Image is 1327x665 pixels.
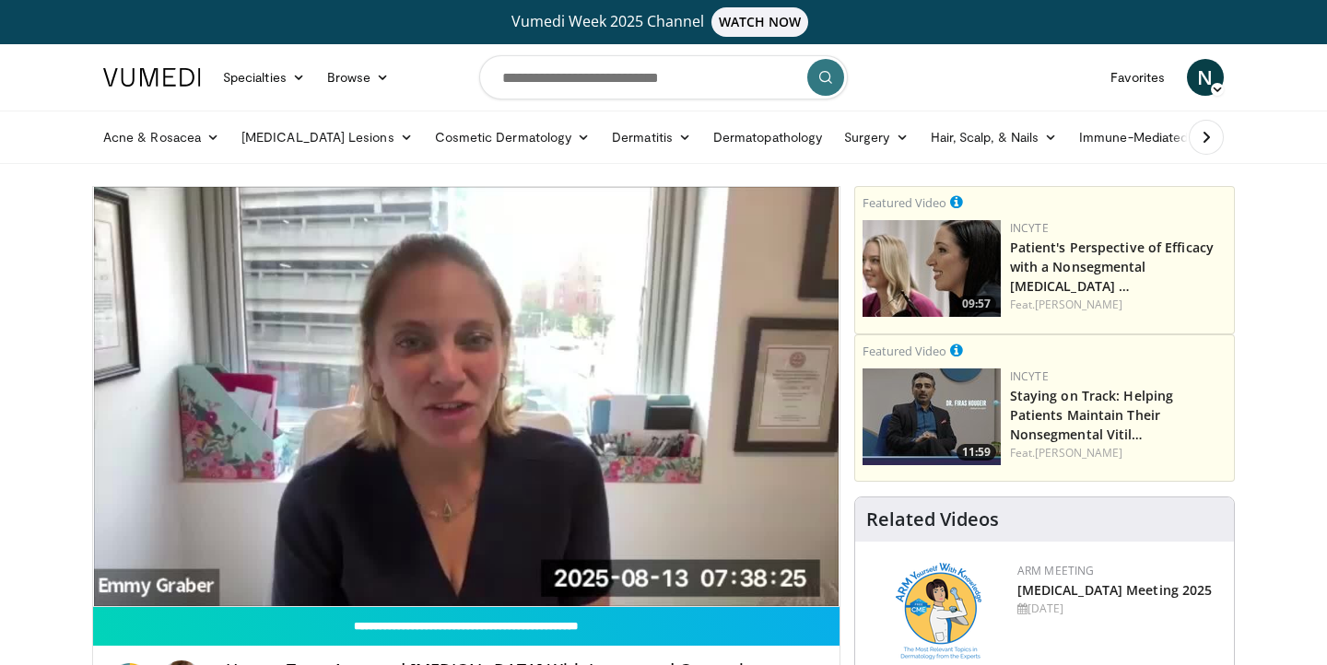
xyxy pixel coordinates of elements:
a: Incyte [1010,368,1049,384]
a: [PERSON_NAME] [1035,297,1122,312]
a: [PERSON_NAME] [1035,445,1122,461]
a: 11:59 [863,368,1001,465]
a: Dermatitis [601,119,702,156]
a: 09:57 [863,220,1001,317]
a: Incyte [1010,220,1049,236]
a: ARM Meeting [1017,563,1095,578]
span: WATCH NOW [711,7,809,37]
a: Staying on Track: Helping Patients Maintain Their Nonsegmental Vitil… [1010,387,1174,443]
a: Acne & Rosacea [92,119,230,156]
img: 2c48d197-61e9-423b-8908-6c4d7e1deb64.png.150x105_q85_crop-smart_upscale.jpg [863,220,1001,317]
video-js: Video Player [93,187,840,607]
a: Vumedi Week 2025 ChannelWATCH NOW [106,7,1221,37]
a: Dermatopathology [702,119,833,156]
a: [MEDICAL_DATA] Meeting 2025 [1017,581,1213,599]
img: 89a28c6a-718a-466f-b4d1-7c1f06d8483b.png.150x105_q85_autocrop_double_scale_upscale_version-0.2.png [896,563,981,659]
small: Featured Video [863,194,946,211]
a: Patient's Perspective of Efficacy with a Nonsegmental [MEDICAL_DATA] … [1010,239,1214,295]
div: Feat. [1010,297,1227,313]
img: VuMedi Logo [103,68,201,87]
a: [MEDICAL_DATA] Lesions [230,119,424,156]
small: Featured Video [863,343,946,359]
h4: Related Videos [866,508,999,531]
div: [DATE] [1017,601,1219,617]
span: 09:57 [957,296,996,312]
a: Specialties [212,59,316,96]
span: 11:59 [957,444,996,461]
img: fe0751a3-754b-4fa7-bfe3-852521745b57.png.150x105_q85_crop-smart_upscale.jpg [863,368,1001,465]
a: Browse [316,59,401,96]
a: Immune-Mediated [1068,119,1217,156]
a: Surgery [833,119,920,156]
input: Search topics, interventions [479,55,848,99]
a: Favorites [1099,59,1176,96]
a: Hair, Scalp, & Nails [920,119,1068,156]
a: Cosmetic Dermatology [424,119,601,156]
a: N [1187,59,1224,96]
div: Feat. [1010,445,1227,461]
